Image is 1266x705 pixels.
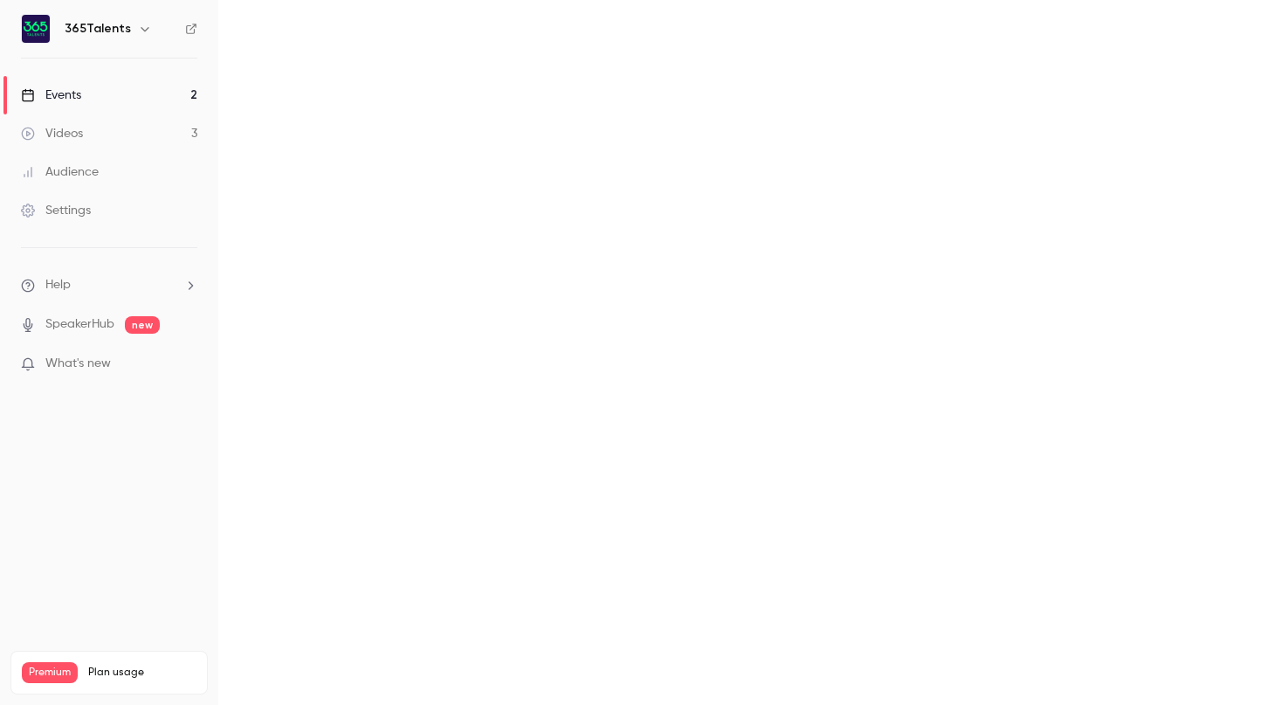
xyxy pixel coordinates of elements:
[21,125,83,142] div: Videos
[21,86,81,104] div: Events
[21,163,99,181] div: Audience
[22,15,50,43] img: 365Talents
[21,202,91,219] div: Settings
[45,276,71,294] span: Help
[21,276,197,294] li: help-dropdown-opener
[88,666,196,680] span: Plan usage
[65,20,131,38] h6: 365Talents
[45,355,111,373] span: What's new
[22,662,78,683] span: Premium
[125,316,160,334] span: new
[45,315,114,334] a: SpeakerHub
